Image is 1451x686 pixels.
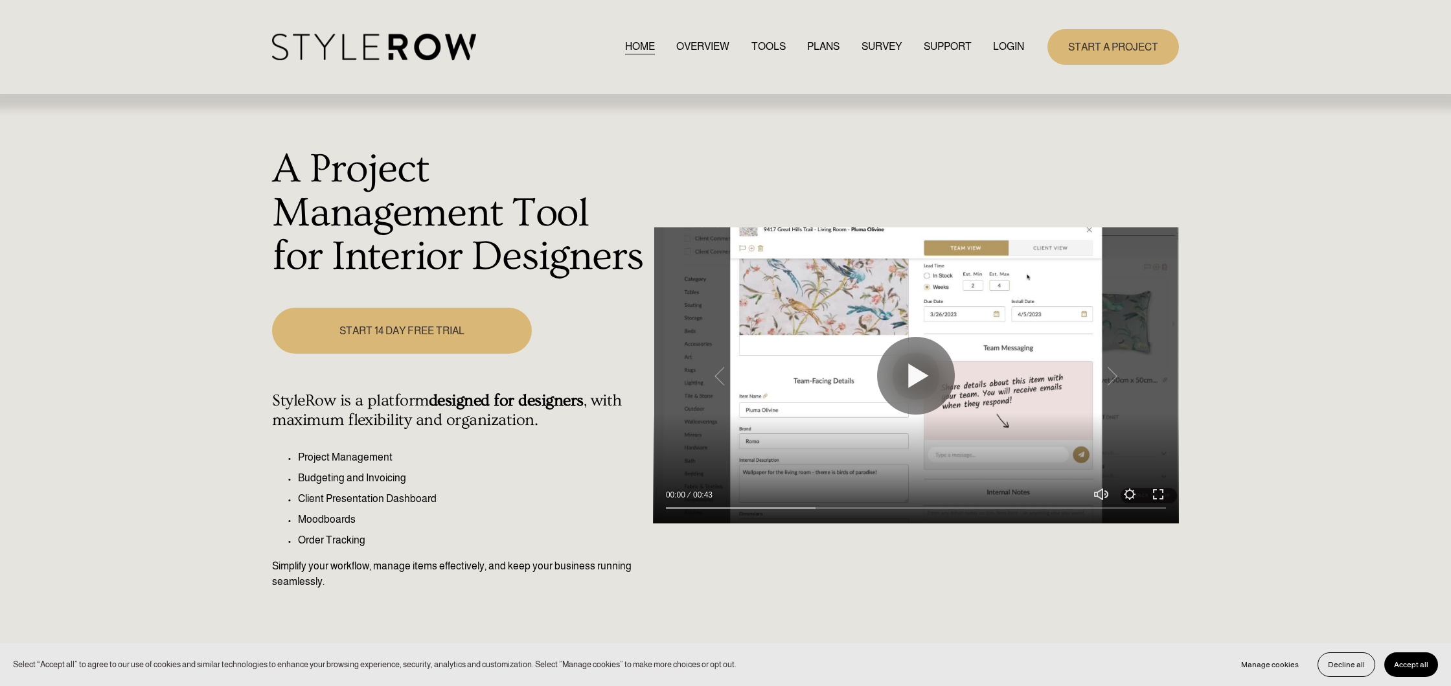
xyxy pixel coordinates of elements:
p: Moodboards [298,512,646,527]
h1: A Project Management Tool for Interior Designers [272,148,646,279]
input: Seek [666,504,1166,513]
button: Manage cookies [1231,652,1308,677]
p: Budgeting and Invoicing [298,470,646,486]
div: Current time [666,488,689,501]
a: START A PROJECT [1047,29,1179,65]
p: Client Presentation Dashboard [298,491,646,507]
img: StyleRow [272,34,476,60]
button: Play [877,337,955,415]
button: Accept all [1384,652,1438,677]
span: SUPPORT [924,39,972,54]
a: OVERVIEW [676,38,729,56]
a: SURVEY [862,38,902,56]
a: HOME [625,38,655,56]
h4: StyleRow is a platform , with maximum flexibility and organization. [272,391,646,430]
p: Order Tracking [298,532,646,548]
a: folder dropdown [924,38,972,56]
p: Simplify your workflow, manage items effectively, and keep your business running seamlessly. [272,558,646,589]
p: Project Management [298,450,646,465]
span: Manage cookies [1241,660,1299,669]
a: START 14 DAY FREE TRIAL [272,308,531,354]
p: Select “Accept all” to agree to our use of cookies and similar technologies to enhance your brows... [13,658,737,670]
button: Decline all [1318,652,1375,677]
a: LOGIN [993,38,1024,56]
span: Accept all [1394,660,1428,669]
a: TOOLS [751,38,786,56]
strong: designed for designers [429,391,584,410]
div: Duration [689,488,716,501]
a: PLANS [807,38,840,56]
span: Decline all [1328,660,1365,669]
